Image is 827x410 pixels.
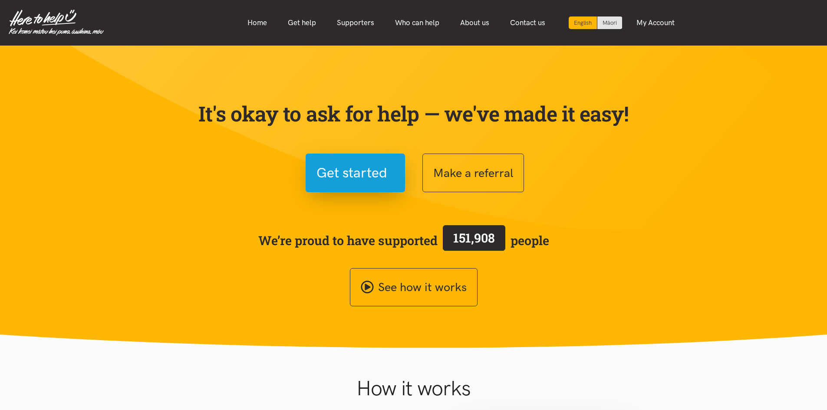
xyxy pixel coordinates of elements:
[197,101,631,126] p: It's okay to ask for help — we've made it easy!
[306,154,405,192] button: Get started
[277,13,326,32] a: Get help
[569,16,623,29] div: Language toggle
[316,162,387,184] span: Get started
[438,223,511,257] a: 151,908
[350,268,478,307] a: See how it works
[500,13,556,32] a: Contact us
[272,376,555,401] h1: How it works
[597,16,622,29] a: Switch to Te Reo Māori
[453,230,495,246] span: 151,908
[450,13,500,32] a: About us
[422,154,524,192] button: Make a referral
[326,13,385,32] a: Supporters
[258,223,549,257] span: We’re proud to have supported people
[237,13,277,32] a: Home
[385,13,450,32] a: Who can help
[9,10,104,36] img: Home
[626,13,685,32] a: My Account
[569,16,597,29] div: Current language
